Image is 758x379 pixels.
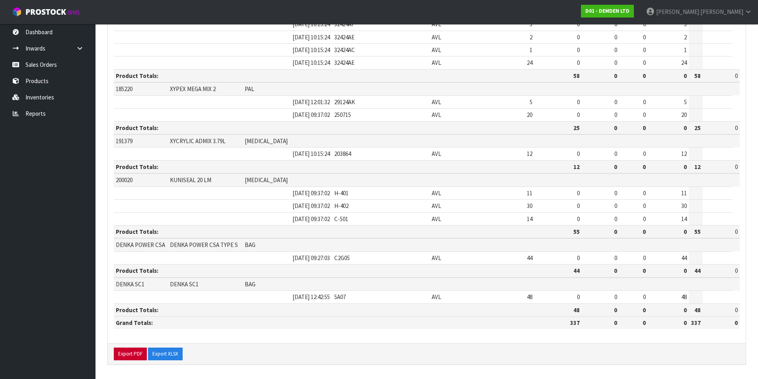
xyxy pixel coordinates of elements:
span: 0 [614,293,617,301]
span: AVL [432,189,441,197]
strong: 58 [694,72,701,80]
span: 0 [614,111,617,119]
span: 29124AK [334,98,355,106]
span: KUNISEAL 20 LM [170,176,211,184]
span: 0 [614,59,617,66]
span: [PERSON_NAME] [656,8,699,16]
span: AVL [432,33,441,41]
span: H-401 [334,189,349,197]
span: C2G05 [334,254,350,262]
span: 0 [614,150,617,157]
span: AVL [432,202,441,210]
strong: 55 [694,228,701,235]
span: [DATE] 12:01:32 [292,98,330,106]
strong: 0 [643,267,646,274]
span: XYCRYLIC ADMIX 3.79L [170,137,226,145]
span: 0 [735,228,738,235]
strong: 0 [684,163,687,171]
span: 0 [577,293,580,301]
span: 48 [681,293,687,301]
span: [DATE] 09:37:02 [292,111,330,119]
span: C-501 [334,215,348,223]
span: AVL [432,215,441,223]
span: BAG [245,280,255,288]
strong: 12 [573,163,580,171]
span: DENKA POWER CSA [116,241,165,249]
span: 0 [577,150,580,157]
span: [DATE] 10:15:24 [292,59,330,66]
span: AVL [432,111,441,119]
span: 30 [527,202,532,210]
span: 24 [681,59,687,66]
span: 20 [681,111,687,119]
strong: 0 [614,228,617,235]
strong: Product Totals: [116,72,158,80]
span: 0 [643,98,646,106]
span: [DATE] 10:15:24 [292,150,330,157]
span: 44 [527,254,532,262]
button: Export XLSX [148,348,183,360]
strong: 0 [684,124,687,132]
span: 44 [681,254,687,262]
strong: Product Totals: [116,228,158,235]
span: 14 [681,215,687,223]
span: 191379 [116,137,133,145]
strong: 337 [691,319,701,327]
img: cube-alt.png [12,7,22,17]
span: 0 [577,215,580,223]
span: [DATE] 10:15:24 [292,33,330,41]
span: 14 [527,215,532,223]
span: 0 [643,33,646,41]
span: 0 [735,72,738,80]
small: WMS [68,9,80,16]
span: [MEDICAL_DATA] [245,176,288,184]
span: 5 [530,98,532,106]
span: 200020 [116,176,133,184]
span: DENKA SC1 [116,280,144,288]
span: 0 [643,215,646,223]
span: 1 [530,46,532,54]
strong: 48 [694,306,701,314]
span: 0 [643,111,646,119]
span: 48 [527,293,532,301]
span: 0 [614,98,617,106]
strong: 0 [614,306,617,314]
span: DENKA POWER CSA TYPE S [170,241,238,249]
span: [DATE] 10:15:24 [292,46,330,54]
span: 11 [527,189,532,197]
strong: 0 [735,319,738,327]
span: 0 [577,98,580,106]
span: 0 [643,202,646,210]
strong: Product Totals: [116,124,158,132]
span: 32424AC [334,46,355,54]
strong: 0 [684,72,687,80]
strong: 55 [573,228,580,235]
span: 0 [614,189,617,197]
span: 0 [735,306,738,314]
strong: 0 [643,163,646,171]
strong: 12 [694,163,701,171]
span: [DATE] 09:37:02 [292,189,330,197]
span: 32424AE [334,33,355,41]
span: 0 [735,267,738,274]
strong: 0 [614,163,617,171]
span: [DATE] 12:42:55 [292,293,330,301]
span: 0 [643,254,646,262]
span: 0 [735,124,738,132]
button: Export PDF [114,348,147,360]
span: 32424AE [334,59,355,66]
span: 0 [614,33,617,41]
span: 0 [614,202,617,210]
span: [MEDICAL_DATA] [245,137,288,145]
span: 0 [643,293,646,301]
span: 185220 [116,85,133,93]
span: XYPEX MEGA MIX 2 [170,85,216,93]
strong: 25 [573,124,580,132]
span: AVL [432,293,441,301]
strong: 0 [643,124,646,132]
span: 0 [614,254,617,262]
span: AVL [432,150,441,157]
strong: 0 [643,228,646,235]
span: 11 [681,189,687,197]
span: 12 [527,150,532,157]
